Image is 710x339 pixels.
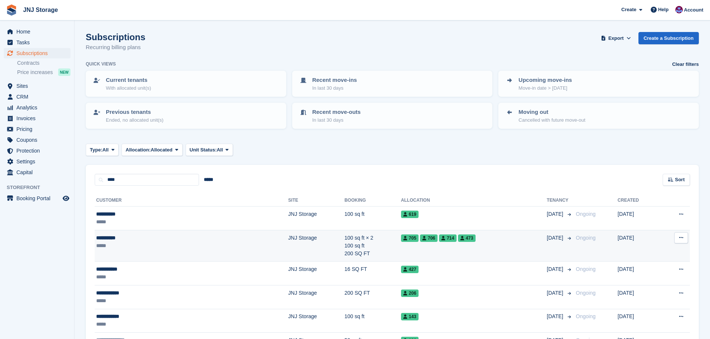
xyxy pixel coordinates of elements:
p: Recent move-ins [312,76,357,84]
p: Moving out [518,108,585,116]
span: Settings [16,156,61,167]
a: menu [4,26,70,37]
img: stora-icon-8386f47178a22dfd0bd8f6a31ec36ba5ce8667c1dd55bd0f319d3a0aa187defe.svg [6,4,17,16]
th: Customer [95,195,288,207]
td: 200 SQ FT [344,285,401,309]
span: 706 [420,234,438,242]
a: Current tenants With allocated unit(s) [86,71,285,96]
button: Unit Status: All [186,144,233,156]
a: JNJ Storage [20,4,61,16]
span: Coupons [16,135,61,145]
a: Preview store [61,194,70,203]
span: 473 [458,234,476,242]
a: menu [4,167,70,178]
span: Ongoing [576,211,596,217]
a: menu [4,135,70,145]
span: Account [684,6,703,14]
a: menu [4,48,70,58]
span: Subscriptions [16,48,61,58]
td: [DATE] [618,309,659,333]
span: Ongoing [576,266,596,272]
td: [DATE] [618,207,659,230]
button: Export [600,32,632,44]
td: JNJ Storage [288,230,344,262]
span: Price increases [17,69,53,76]
p: Previous tenants [106,108,164,116]
a: menu [4,102,70,113]
th: Tenancy [547,195,573,207]
a: Previous tenants Ended, no allocated unit(s) [86,103,285,128]
td: [DATE] [618,285,659,309]
span: Invoices [16,113,61,124]
p: Upcoming move-ins [518,76,572,84]
td: 100 sq ft × 2 100 sq ft 200 SQ FT [344,230,401,262]
span: Storefront [7,184,74,191]
span: Booking Portal [16,193,61,204]
p: Cancelled with future move-out [518,116,585,124]
span: Ongoing [576,235,596,241]
a: menu [4,113,70,124]
span: Analytics [16,102,61,113]
th: Site [288,195,344,207]
span: Ongoing [576,313,596,319]
span: Allocated [151,146,173,154]
p: With allocated unit(s) [106,84,151,92]
span: 705 [401,234,419,242]
button: Allocation: Allocated [122,144,182,156]
span: CRM [16,92,61,102]
th: Allocation [401,195,547,207]
a: Recent move-outs In last 30 days [293,103,492,128]
td: JNJ Storage [288,262,344,285]
td: 100 sq ft [344,207,401,230]
span: [DATE] [547,265,565,273]
a: menu [4,37,70,48]
span: Pricing [16,124,61,134]
h6: Quick views [86,61,116,67]
span: 206 [401,290,419,297]
a: menu [4,156,70,167]
a: menu [4,193,70,204]
span: Home [16,26,61,37]
td: [DATE] [618,230,659,262]
td: JNJ Storage [288,285,344,309]
span: Unit Status: [190,146,217,154]
span: 714 [439,234,457,242]
span: Tasks [16,37,61,48]
p: Recent move-outs [312,108,361,116]
span: Create [621,6,636,13]
span: [DATE] [547,289,565,297]
span: All [102,146,109,154]
a: menu [4,145,70,156]
span: [DATE] [547,313,565,320]
span: All [217,146,223,154]
a: Clear filters [672,61,699,68]
span: 427 [401,266,419,273]
a: Upcoming move-ins Move-in date > [DATE] [499,71,698,96]
span: Capital [16,167,61,178]
p: Current tenants [106,76,151,84]
td: JNJ Storage [288,309,344,333]
a: menu [4,92,70,102]
h1: Subscriptions [86,32,145,42]
td: JNJ Storage [288,207,344,230]
td: 100 sq ft [344,309,401,333]
img: Jonathan Scrase [675,6,683,13]
span: Export [608,35,624,42]
p: In last 30 days [312,116,361,124]
a: Recent move-ins In last 30 days [293,71,492,96]
p: Ended, no allocated unit(s) [106,116,164,124]
span: Type: [90,146,102,154]
a: Create a Subscription [638,32,699,44]
button: Type: All [86,144,119,156]
th: Booking [344,195,401,207]
span: 619 [401,211,419,218]
a: menu [4,81,70,91]
span: Protection [16,145,61,156]
a: Price increases NEW [17,68,70,76]
a: Contracts [17,60,70,67]
a: Moving out Cancelled with future move-out [499,103,698,128]
span: [DATE] [547,210,565,218]
span: Ongoing [576,290,596,296]
span: Help [658,6,669,13]
th: Created [618,195,659,207]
